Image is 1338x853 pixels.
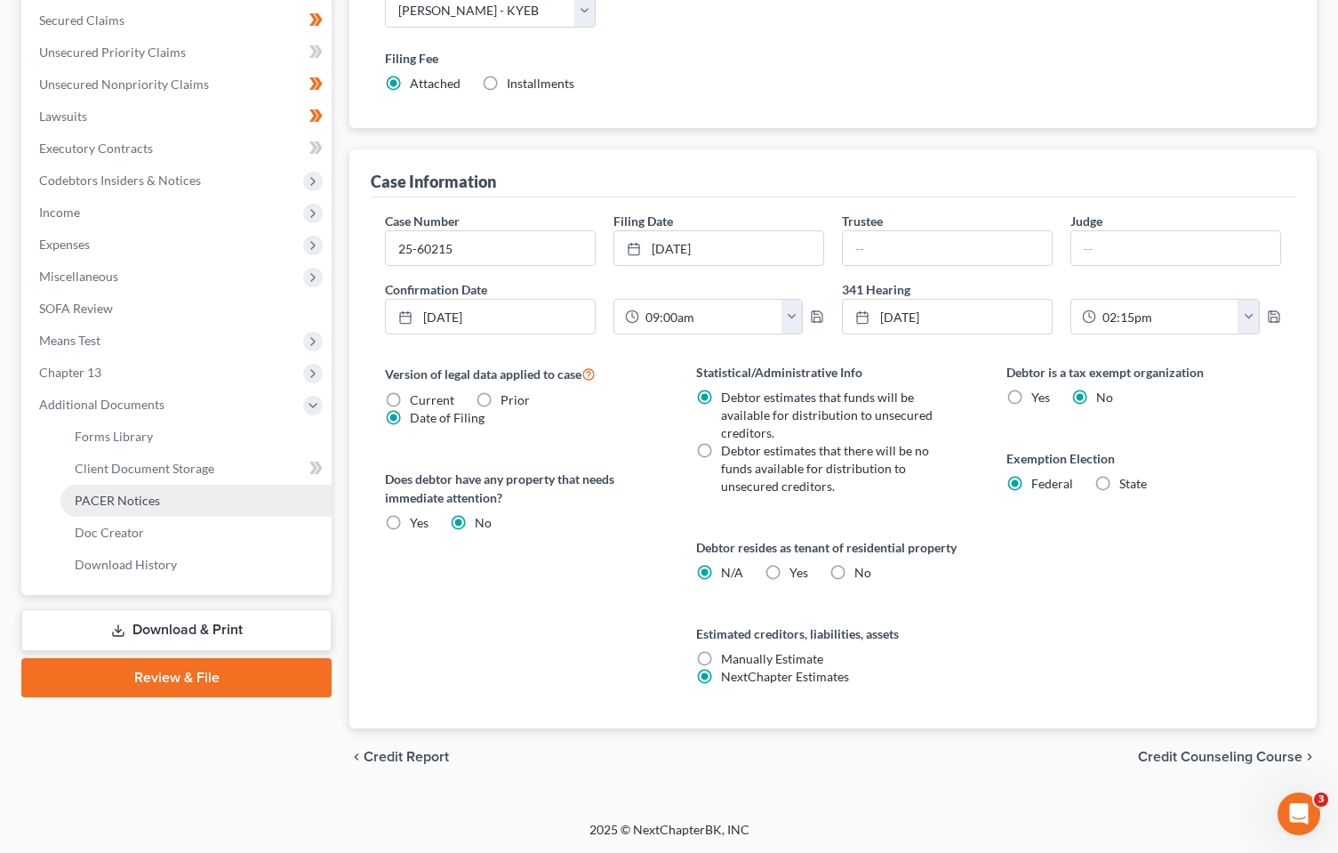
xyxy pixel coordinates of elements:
[1071,231,1280,265] input: --
[349,750,449,764] button: chevron_left Credit Report
[39,109,87,124] span: Lawsuits
[376,280,833,299] label: Confirmation Date
[475,515,492,530] span: No
[410,515,429,530] span: Yes
[854,565,871,580] span: No
[39,76,209,92] span: Unsecured Nonpriority Claims
[843,300,1052,334] a: [DATE]
[39,44,186,60] span: Unsecured Priority Claims
[1031,390,1050,405] span: Yes
[1138,750,1317,764] button: Credit Counseling Course chevron_right
[721,565,743,580] span: N/A
[39,141,153,156] span: Executory Contracts
[385,212,460,230] label: Case Number
[75,525,144,540] span: Doc Creator
[39,269,118,284] span: Miscellaneous
[1031,476,1073,491] span: Federal
[1096,390,1113,405] span: No
[410,76,461,91] span: Attached
[25,36,332,68] a: Unsecured Priority Claims
[75,557,177,572] span: Download History
[39,12,124,28] span: Secured Claims
[60,517,332,549] a: Doc Creator
[1119,476,1147,491] span: State
[60,549,332,581] a: Download History
[1302,750,1317,764] i: chevron_right
[60,453,332,485] a: Client Document Storage
[25,68,332,101] a: Unsecured Nonpriority Claims
[371,171,496,192] div: Case Information
[39,333,100,348] span: Means Test
[1314,793,1328,807] span: 3
[39,397,164,412] span: Additional Documents
[721,443,929,494] span: Debtor estimates that there will be no funds available for distribution to unsecured creditors.
[21,658,332,697] a: Review & File
[789,565,808,580] span: Yes
[1138,750,1302,764] span: Credit Counseling Course
[1070,212,1102,230] label: Judge
[163,821,1176,853] div: 2025 © NextChapterBK, INC
[1278,793,1320,835] iframe: Intercom live chat
[843,231,1052,265] input: --
[721,390,933,440] span: Debtor estimates that funds will be available for distribution to unsecured creditors.
[842,212,883,230] label: Trustee
[410,392,454,407] span: Current
[21,609,332,651] a: Download & Print
[39,301,113,316] span: SOFA Review
[696,624,971,643] label: Estimated creditors, liabilities, assets
[364,750,449,764] span: Credit Report
[639,300,781,334] input: -- : --
[39,237,90,252] span: Expenses
[1006,363,1281,382] label: Debtor is a tax exempt organization
[39,365,101,380] span: Chapter 13
[833,280,1290,299] label: 341 Hearing
[721,669,849,684] span: NextChapter Estimates
[614,231,823,265] a: [DATE]
[25,293,332,325] a: SOFA Review
[507,76,574,91] span: Installments
[60,421,332,453] a: Forms Library
[39,205,80,220] span: Income
[25,4,332,36] a: Secured Claims
[501,392,530,407] span: Prior
[696,363,971,382] label: Statistical/Administrative Info
[25,133,332,165] a: Executory Contracts
[75,461,214,476] span: Client Document Storage
[613,212,673,230] label: Filing Date
[385,49,1281,68] label: Filing Fee
[385,470,660,507] label: Does debtor have any property that needs immediate attention?
[75,493,160,508] span: PACER Notices
[25,101,332,133] a: Lawsuits
[386,231,595,265] input: Enter case number...
[75,429,153,444] span: Forms Library
[39,173,201,188] span: Codebtors Insiders & Notices
[349,750,364,764] i: chevron_left
[410,410,485,425] span: Date of Filing
[696,538,971,557] label: Debtor resides as tenant of residential property
[721,651,823,666] span: Manually Estimate
[60,485,332,517] a: PACER Notices
[1006,449,1281,468] label: Exemption Election
[385,363,660,384] label: Version of legal data applied to case
[386,300,595,334] a: [DATE]
[1096,300,1238,334] input: -- : --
